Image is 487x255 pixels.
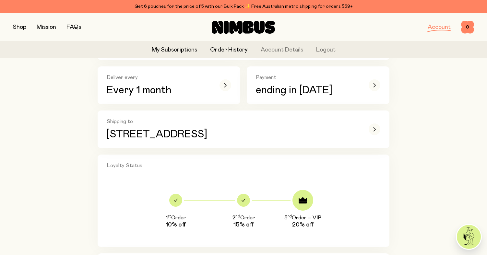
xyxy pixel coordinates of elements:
sup: nd [235,214,240,218]
button: Shipping to[STREET_ADDRESS] [98,110,389,148]
a: Order History [210,46,248,54]
span: 10% off [166,221,186,229]
a: My Subscriptions [152,46,197,54]
div: Get 6 pouches for the price of 5 with our Bulk Pack ✨ Free Australian metro shipping for orders $59+ [13,3,474,10]
h2: Loyalty Status [107,162,380,174]
button: Paymentending in [DATE] [247,66,389,104]
h2: Payment [256,74,360,81]
a: FAQs [66,24,81,30]
button: 0 [461,21,474,34]
span: ending in [DATE] [256,85,332,96]
a: Mission [37,24,56,30]
button: Logout [316,46,336,54]
span: 20% off [292,221,314,229]
p: Every 1 month [107,85,210,96]
button: Deliver everyEvery 1 month [98,66,240,104]
a: Account [428,24,451,30]
sup: rd [288,214,292,218]
span: 15% off [233,221,254,229]
p: [STREET_ADDRESS] [107,129,360,140]
sup: st [168,214,171,218]
a: Account Details [261,46,303,54]
img: agent [457,225,481,249]
h2: Shipping to [107,118,360,125]
h3: 3 Order – VIP [284,214,321,221]
h3: 1 Order [166,214,186,221]
h2: Deliver every [107,74,210,81]
h3: 2 Order [232,214,255,221]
